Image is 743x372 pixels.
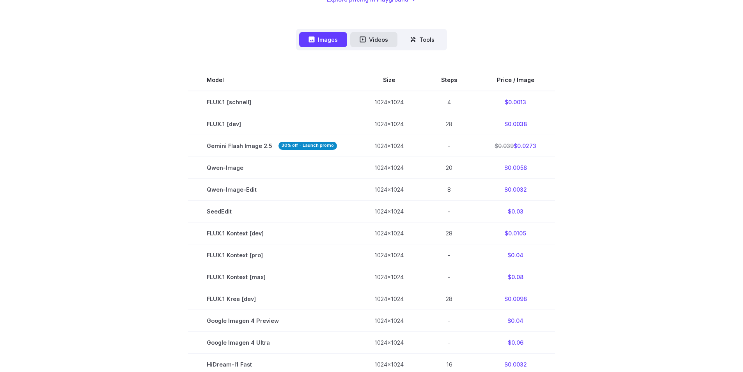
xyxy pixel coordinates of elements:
td: - [422,310,476,332]
th: Steps [422,69,476,91]
button: Tools [401,32,444,47]
strong: 30% off - Launch promo [278,142,337,150]
td: $0.0098 [476,288,555,310]
td: 1024x1024 [356,91,422,113]
td: 1024x1024 [356,332,422,354]
td: 1024x1024 [356,178,422,200]
td: $0.04 [476,244,555,266]
td: 28 [422,113,476,135]
td: 1024x1024 [356,310,422,332]
td: 1024x1024 [356,244,422,266]
td: 28 [422,222,476,244]
td: $0.0032 [476,178,555,200]
td: - [422,201,476,222]
td: $0.08 [476,266,555,288]
td: $0.0058 [476,157,555,178]
td: FLUX.1 Kontext [dev] [188,222,356,244]
td: FLUX.1 [dev] [188,113,356,135]
td: 20 [422,157,476,178]
td: 1024x1024 [356,288,422,310]
td: $0.03 [476,201,555,222]
td: $0.0273 [476,135,555,157]
th: Model [188,69,356,91]
td: 28 [422,288,476,310]
td: 1024x1024 [356,201,422,222]
td: FLUX.1 [schnell] [188,91,356,113]
th: Size [356,69,422,91]
td: - [422,332,476,354]
td: 1024x1024 [356,222,422,244]
td: Google Imagen 4 Preview [188,310,356,332]
td: $0.0105 [476,222,555,244]
button: Videos [350,32,397,47]
td: $0.0038 [476,113,555,135]
td: Qwen-Image [188,157,356,178]
td: 1024x1024 [356,157,422,178]
th: Price / Image [476,69,555,91]
td: FLUX.1 Krea [dev] [188,288,356,310]
td: Google Imagen 4 Ultra [188,332,356,354]
td: 1024x1024 [356,113,422,135]
td: $0.04 [476,310,555,332]
td: - [422,266,476,288]
td: - [422,135,476,157]
td: FLUX.1 Kontext [pro] [188,244,356,266]
s: $0.039 [495,142,514,149]
td: $0.0013 [476,91,555,113]
span: Gemini Flash Image 2.5 [207,141,337,150]
td: Qwen-Image-Edit [188,178,356,200]
td: $0.06 [476,332,555,354]
td: 8 [422,178,476,200]
td: 1024x1024 [356,266,422,288]
td: 1024x1024 [356,135,422,157]
td: FLUX.1 Kontext [max] [188,266,356,288]
td: 4 [422,91,476,113]
td: SeedEdit [188,201,356,222]
td: - [422,244,476,266]
button: Images [299,32,347,47]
